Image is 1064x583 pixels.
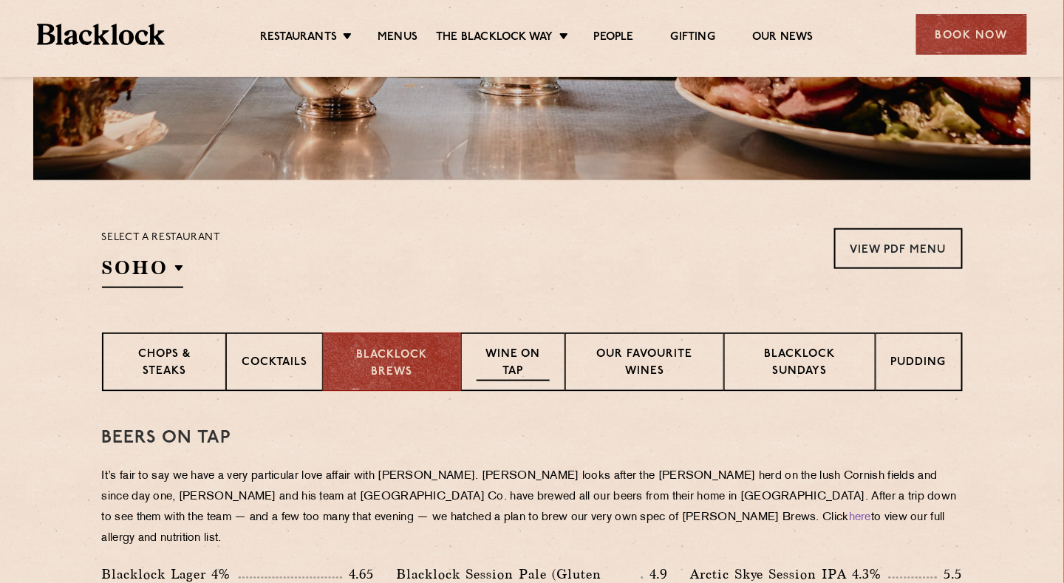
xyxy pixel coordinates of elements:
[102,466,963,549] p: It’s fair to say we have a very particular love affair with [PERSON_NAME]. [PERSON_NAME] looks af...
[581,347,709,381] p: Our favourite wines
[752,30,814,47] a: Our News
[118,347,211,381] p: Chops & Steaks
[671,30,715,47] a: Gifting
[260,30,337,47] a: Restaurants
[242,355,307,373] p: Cocktails
[102,228,221,248] p: Select a restaurant
[477,347,549,381] p: Wine on Tap
[102,255,183,288] h2: SOHO
[849,512,871,523] a: here
[740,347,859,381] p: Blacklock Sundays
[891,355,947,373] p: Pudding
[37,24,165,45] img: BL_Textured_Logo-footer-cropped.svg
[916,14,1027,55] div: Book Now
[436,30,553,47] a: The Blacklock Way
[338,347,446,381] p: Blacklock Brews
[834,228,963,269] a: View PDF Menu
[594,30,634,47] a: People
[102,429,963,448] h3: Beers on tap
[378,30,417,47] a: Menus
